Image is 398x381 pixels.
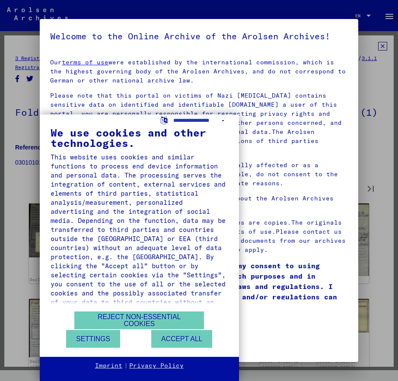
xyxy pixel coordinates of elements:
[51,152,228,316] div: This website uses cookies and similar functions to process end device information and personal da...
[129,362,184,370] a: Privacy Policy
[66,330,120,348] button: Settings
[95,362,122,370] a: Imprint
[151,330,212,348] button: Accept all
[51,127,228,148] div: We use cookies and other technologies.
[74,311,204,329] button: Reject non-essential cookies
